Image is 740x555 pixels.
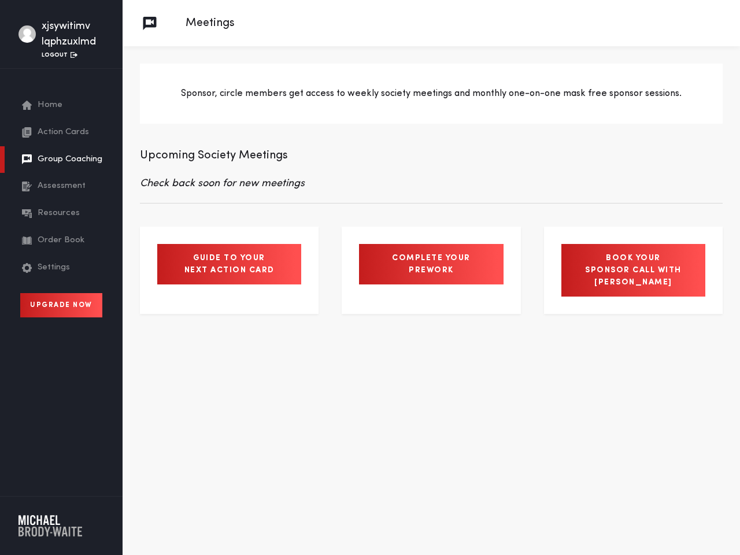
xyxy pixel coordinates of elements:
a: Home [22,92,105,119]
a: Complete your Prework [359,244,503,284]
a: Action Cards [22,119,105,146]
span: Action Cards [38,126,89,139]
div: xjsywitimv lqphzuxlmd [42,18,104,50]
span: Home [38,99,62,112]
p: Sponsor, circle members get access to weekly society meetings and monthly one-on-one mask free sp... [163,87,700,101]
a: Book your Sponsor call with [PERSON_NAME] [561,244,705,297]
a: Logout [42,52,77,58]
a: Settings [22,254,105,282]
a: Resources [22,200,105,227]
p: Meetings [174,14,235,32]
a: Order Book [22,227,105,254]
a: Assessment [22,173,105,200]
a: Group Coaching [22,146,105,173]
span: Group Coaching [38,153,102,166]
span: Settings [38,261,70,275]
em: Check back soon for new meetings [140,178,305,188]
a: Guide to your next Action Card [157,244,301,284]
span: Resources [38,207,80,220]
p: Upcoming Society Meetings [140,147,723,164]
span: Order Book [38,234,84,247]
span: Assessment [38,180,86,193]
a: Upgrade Now [20,293,102,317]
